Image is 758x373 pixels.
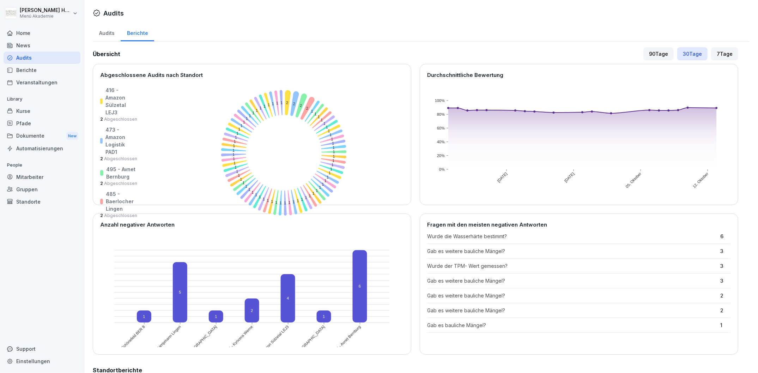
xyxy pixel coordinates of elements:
[105,86,137,116] p: 416 - Amazon Sülzetal LEJ3
[435,98,445,103] text: 100%
[4,76,80,89] a: Veranstaltungen
[100,180,137,187] p: 2
[625,171,642,188] text: 05. Oktober
[677,47,708,60] div: 30 Tage
[100,71,404,79] p: Abgeschlossene Audits nach Standort
[103,324,146,367] text: 417 - Amazon Schönefeld BER 8
[4,195,80,208] a: Standorte
[4,105,80,117] a: Kurse
[427,321,717,329] p: Gab es bauliche Mängel?
[106,190,137,212] p: 485 - Baerlocher Lingen
[100,156,137,162] p: 2
[437,140,445,144] text: 40%
[497,171,508,183] text: [DATE]
[4,130,80,143] div: Dokumente
[4,183,80,195] a: Gruppen
[4,27,80,39] a: Home
[4,94,80,105] p: Library
[93,50,120,58] h2: Übersicht
[121,23,154,41] a: Berichte
[103,8,124,18] h1: Audits
[179,324,218,363] text: 446 - [GEOGRAPHIC_DATA]
[4,343,80,355] div: Support
[100,212,137,219] p: 2
[4,117,80,130] a: Pfade
[720,321,731,329] p: 1
[720,307,731,314] p: 2
[720,262,731,270] p: 3
[103,156,137,161] span: Abgeschlossen
[225,324,254,353] text: 255 - Kyocera Werne
[4,171,80,183] a: Mitarbeiter
[720,233,731,240] p: 6
[4,355,80,367] a: Einstellungen
[427,247,717,255] p: Gab es weitere bauliche Mängel?
[100,116,137,122] p: 2
[427,292,717,299] p: Gab es weitere bauliche Mängel?
[4,39,80,52] a: News
[427,233,717,240] p: Wurde die Wasserhärte bestimmt?
[564,171,575,183] text: [DATE]
[437,154,445,158] text: 20%
[4,64,80,76] a: Berichte
[4,130,80,143] a: DokumenteNew
[103,181,137,186] span: Abgeschlossen
[692,171,709,188] text: 12. Oktober
[106,166,137,180] p: 495 - Avnet Bernburg
[720,277,731,284] p: 3
[100,221,404,229] p: Anzahl negativer Antworten
[427,307,717,314] p: Gab es weitere bauliche Mängel?
[427,71,731,79] p: Durchschnittliche Bewertung
[252,324,290,362] text: 416 - Amazon Sülzetal LEJ3
[427,277,717,284] p: Gab es weitere bauliche Mängel?
[4,160,80,171] p: People
[333,324,362,353] text: 495 - Avnet Bernburg
[149,324,182,357] text: 230 - Kampmann Lingen
[66,132,78,140] div: New
[4,52,80,64] a: Audits
[720,292,731,299] p: 2
[93,23,121,41] a: Audits
[20,7,71,13] p: [PERSON_NAME] Hemken
[643,47,674,60] div: 90 Tage
[105,126,137,156] p: 473 - Amazon Logistik PAD1
[103,213,137,218] span: Abgeschlossen
[4,142,80,155] a: Automatisierungen
[103,116,137,122] span: Abgeschlossen
[437,126,445,130] text: 60%
[20,14,71,19] p: Menü Akademie
[427,221,731,229] p: Fragen mit den meisten negativen Antworten
[720,247,731,255] p: 3
[281,324,326,369] text: 370 - GEA [GEOGRAPHIC_DATA]
[711,47,738,60] div: 7 Tage
[437,112,445,116] text: 80%
[439,167,445,172] text: 0%
[427,262,717,270] p: Wurde der TPM- Wert gemessen?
